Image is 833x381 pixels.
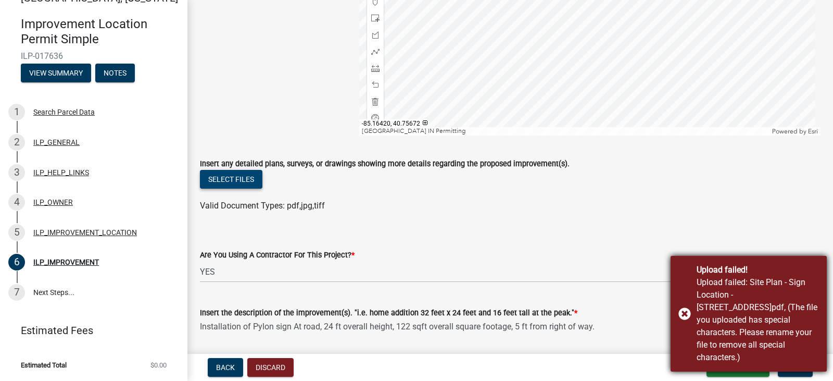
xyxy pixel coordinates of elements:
[21,64,91,82] button: View Summary
[247,358,294,377] button: Discard
[95,69,135,78] wm-modal-confirm: Notes
[8,104,25,120] div: 1
[769,127,821,136] div: Powered by
[33,108,95,116] div: Search Parcel Data
[8,224,25,241] div: 5
[808,128,818,135] a: Esri
[21,51,167,61] span: ILP-017636
[697,276,819,364] div: Upload failed: Site Plan - Sign Location - 1009 N Main St. Bluffton, IN.pdf, (The file you upload...
[200,161,570,168] label: Insert any detailed plans, surveys, or drawings showing more details regarding the proposed impro...
[200,252,355,259] label: Are You Using A Contractor For This Project?
[8,254,25,271] div: 6
[200,201,325,211] span: Valid Document Types: pdf,jpg,tiff
[697,264,819,276] div: Upload failed!
[359,127,770,136] div: [GEOGRAPHIC_DATA] IN Permitting
[33,169,89,176] div: ILP_HELP_LINKS
[21,362,67,368] span: Estimated Total
[95,64,135,82] button: Notes
[200,170,262,189] button: Select files
[8,194,25,211] div: 4
[21,17,179,47] h4: Improvement Location Permit Simple
[8,164,25,181] div: 3
[33,259,99,266] div: ILP_IMPROVEMENT
[33,139,80,146] div: ILP_GENERAL
[33,229,137,236] div: ILP_IMPROVEMENT_LOCATION
[216,363,235,372] span: Back
[8,134,25,151] div: 2
[21,69,91,78] wm-modal-confirm: Summary
[200,310,577,317] label: Insert the description of the improvement(s). "i.e. home addition 32 feet x 24 feet and 16 feet t...
[8,320,171,341] a: Estimated Fees
[33,199,73,206] div: ILP_OWNER
[8,284,25,301] div: 7
[208,358,243,377] button: Back
[150,362,167,368] span: $0.00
